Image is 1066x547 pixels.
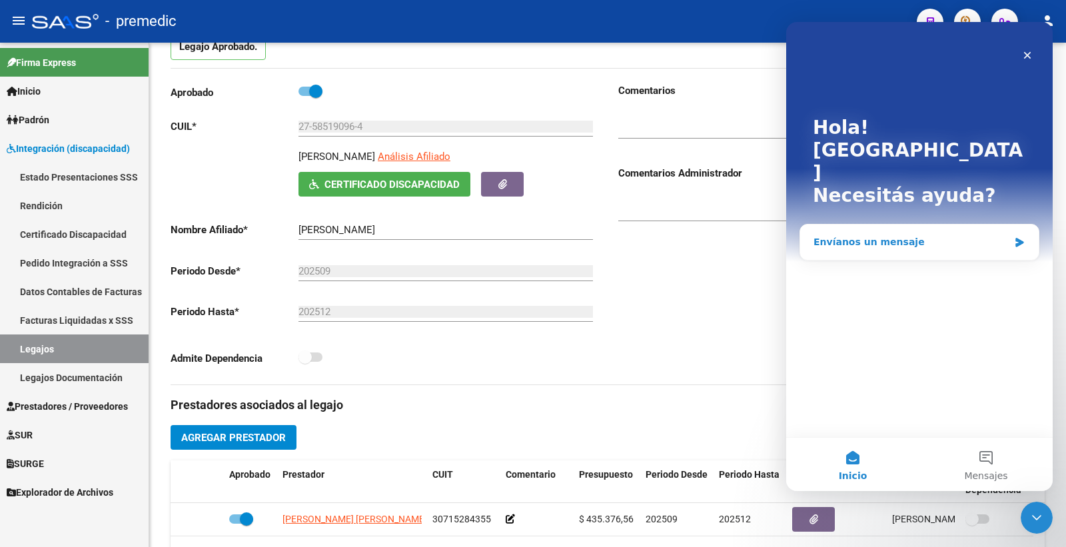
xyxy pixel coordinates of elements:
span: Análisis Afiliado [378,151,450,163]
button: Certificado Discapacidad [298,172,470,197]
span: Firma Express [7,55,76,70]
span: Presupuesto [579,469,633,480]
p: [PERSON_NAME] [298,149,375,164]
span: Prestador [282,469,324,480]
span: Aprobado [229,469,270,480]
mat-icon: person [1039,13,1055,29]
span: Prestadores / Proveedores [7,399,128,414]
datatable-header-cell: Periodo Hasta [714,460,787,504]
iframe: Intercom live chat [786,22,1053,491]
span: 202512 [719,514,751,524]
iframe: Intercom live chat [1021,502,1053,534]
datatable-header-cell: CUIT [427,460,500,504]
p: Legajo Aprobado. [171,35,266,60]
p: CUIL [171,119,298,134]
span: SURGE [7,456,44,471]
span: Padrón [7,113,49,127]
button: Agregar Prestador [171,425,296,450]
span: Comentario [506,469,556,480]
span: Certificado Discapacidad [324,179,460,191]
span: Admite Dependencia [965,469,1021,495]
span: 30715284355 [432,514,491,524]
h3: Comentarios [618,83,1045,98]
p: Periodo Hasta [171,304,298,319]
span: [PERSON_NAME] [DATE] [892,514,997,524]
datatable-header-cell: Periodo Desde [640,460,714,504]
span: Agregar Prestador [181,432,286,444]
datatable-header-cell: Comentario [500,460,574,504]
span: CUIT [432,469,453,480]
p: Nombre Afiliado [171,223,298,237]
datatable-header-cell: Prestador [277,460,427,504]
span: Periodo Desde [646,469,708,480]
span: Explorador de Archivos [7,485,113,500]
span: Periodo Hasta [719,469,780,480]
span: - premedic [105,7,177,36]
span: $ 435.376,56 [579,514,634,524]
span: 202509 [646,514,678,524]
span: Inicio [7,84,41,99]
datatable-header-cell: Aprobado [224,460,277,504]
h3: Prestadores asociados al legajo [171,396,1045,414]
span: [PERSON_NAME] [PERSON_NAME] Y [PERSON_NAME][GEOGRAPHIC_DATA] [282,514,598,524]
mat-icon: menu [11,13,27,29]
span: Integración (discapacidad) [7,141,130,156]
datatable-header-cell: Presupuesto [574,460,640,504]
h3: Comentarios Administrador [618,166,1045,181]
p: Admite Dependencia [171,351,298,366]
p: Aprobado [171,85,298,100]
p: Periodo Desde [171,264,298,278]
span: SUR [7,428,33,442]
